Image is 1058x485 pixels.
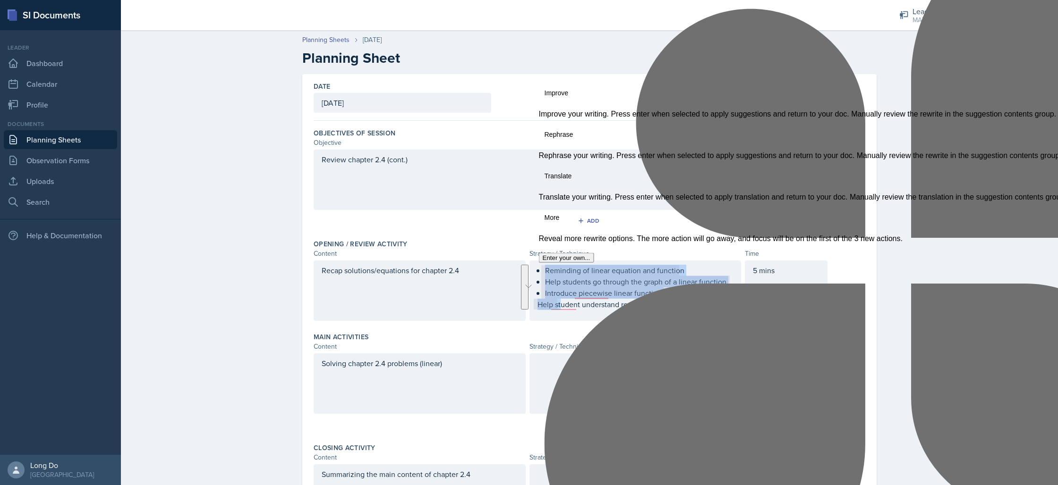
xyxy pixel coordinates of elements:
div: Strategy / Technique [529,249,742,259]
a: Dashboard [4,54,117,73]
div: Content [314,452,526,462]
label: Date [314,82,330,91]
a: Uploads [4,172,117,191]
label: Objectives of Session [314,128,395,138]
a: Observation Forms [4,151,117,170]
div: Strategy / Technique [529,452,742,462]
div: Content [314,249,526,259]
a: Calendar [4,75,117,93]
p: Summarizing the main content of chapter 2.4 [322,468,518,480]
label: Closing Activity [314,443,375,452]
a: Planning Sheets [302,35,350,45]
p: Review chapter 2.4 (cont.) [322,154,819,165]
div: Content [314,342,526,351]
a: Planning Sheets [4,130,117,149]
div: [DATE] [363,35,382,45]
div: Long Do [30,460,94,470]
div: Objective [314,138,828,148]
div: [GEOGRAPHIC_DATA] [30,470,94,479]
div: Documents [4,120,117,128]
label: Main Activities [314,332,368,342]
div: Strategy / Technique [529,342,742,351]
h2: Planning Sheet [302,50,877,67]
p: Recap solutions/equations for chapter 2.4 [322,265,518,276]
p: Solving chapter 2.4 problems (linear) [322,358,518,369]
a: Profile [4,95,117,114]
div: Help & Documentation [4,226,117,245]
div: Leader [4,43,117,52]
a: Search [4,192,117,211]
label: Opening / Review Activity [314,239,408,249]
div: To enrich screen reader interactions, please activate Accessibility in Grammarly extension settings [538,265,734,310]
